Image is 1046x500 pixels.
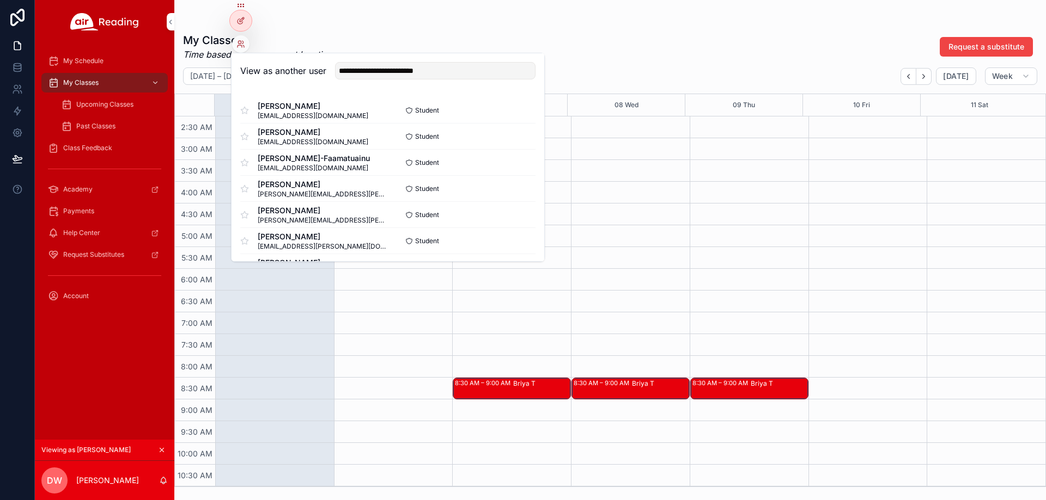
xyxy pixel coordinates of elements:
[76,122,115,131] span: Past Classes
[415,132,439,141] span: Student
[258,216,388,225] span: [PERSON_NAME][EMAIL_ADDRESS][PERSON_NAME][DOMAIN_NAME]
[63,250,124,259] span: Request Substitutes
[54,95,168,114] a: Upcoming Classes
[985,67,1037,85] button: Week
[258,242,388,251] span: [EMAIL_ADDRESS][PERSON_NAME][DOMAIN_NAME]
[35,44,174,320] div: scrollable content
[179,253,215,262] span: 5:30 AM
[258,112,368,120] span: [EMAIL_ADDRESS][DOMAIN_NAME]
[47,474,62,487] span: DW
[258,101,368,112] span: [PERSON_NAME]
[63,78,99,87] span: My Classes
[574,379,632,387] div: 8:30 AM – 9:00 AM
[258,153,370,164] span: [PERSON_NAME]-Faamatuainu
[415,158,439,167] span: Student
[901,68,916,85] button: Back
[258,127,368,138] span: [PERSON_NAME]
[691,378,808,399] div: 8:30 AM – 9:00 AMBriya T
[41,286,168,306] a: Account
[415,211,439,219] span: Student
[258,205,388,216] span: [PERSON_NAME]
[943,71,969,81] span: [DATE]
[178,122,215,132] span: 2:30 AM
[175,449,215,458] span: 10:00 AM
[971,94,988,116] button: 11 Sat
[178,297,215,306] span: 6:30 AM
[178,144,215,153] span: 3:00 AM
[41,201,168,221] a: Payments
[992,71,1013,81] span: Week
[179,340,215,349] span: 7:30 AM
[415,237,439,245] span: Student
[54,116,168,136] a: Past Classes
[936,67,976,85] button: [DATE]
[41,73,168,92] a: My Classes
[632,379,689,388] div: Briya T
[190,71,248,82] h2: [DATE] – [DATE]
[692,379,751,387] div: 8:30 AM – 9:00 AM
[70,13,139,30] img: App logo
[240,64,326,77] h2: View as another user
[178,188,215,197] span: 4:00 AM
[178,166,215,175] span: 3:30 AM
[258,179,388,190] span: [PERSON_NAME]
[178,362,215,371] span: 8:00 AM
[178,384,215,393] span: 8:30 AM
[41,138,168,158] a: Class Feedback
[258,231,388,242] span: [PERSON_NAME]
[76,100,133,109] span: Upcoming Classes
[63,185,93,194] span: Academy
[513,379,570,388] div: Briya T
[178,275,215,284] span: 6:00 AM
[178,209,215,219] span: 4:30 AM
[63,144,112,152] span: Class Feedback
[733,94,755,116] button: 09 Thu
[183,48,332,61] em: Time based on your current location
[41,180,168,199] a: Academy
[415,184,439,193] span: Student
[41,245,168,264] a: Request Substitutes
[572,378,689,399] div: 8:30 AM – 9:00 AMBriya T
[853,94,870,116] button: 10 Fri
[179,231,215,240] span: 5:00 AM
[41,51,168,71] a: My Schedule
[258,190,388,199] span: [PERSON_NAME][EMAIL_ADDRESS][PERSON_NAME][DOMAIN_NAME]
[178,427,215,436] span: 9:30 AM
[183,33,332,48] h1: My Classes
[455,379,513,387] div: 8:30 AM – 9:00 AM
[258,257,388,268] span: [PERSON_NAME]
[63,57,104,65] span: My Schedule
[751,379,807,388] div: Briya T
[453,378,570,399] div: 8:30 AM – 9:00 AMBriya T
[41,223,168,243] a: Help Center
[63,229,100,237] span: Help Center
[940,37,1033,57] button: Request a substitute
[258,164,370,172] span: [EMAIL_ADDRESS][DOMAIN_NAME]
[615,94,638,116] button: 08 Wed
[76,475,139,486] p: [PERSON_NAME]
[948,41,1024,52] span: Request a substitute
[916,68,932,85] button: Next
[258,138,368,146] span: [EMAIL_ADDRESS][DOMAIN_NAME]
[179,318,215,328] span: 7:00 AM
[63,207,94,215] span: Payments
[415,106,439,115] span: Student
[178,405,215,415] span: 9:00 AM
[41,446,131,454] span: Viewing as [PERSON_NAME]
[175,471,215,480] span: 10:30 AM
[63,292,89,300] span: Account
